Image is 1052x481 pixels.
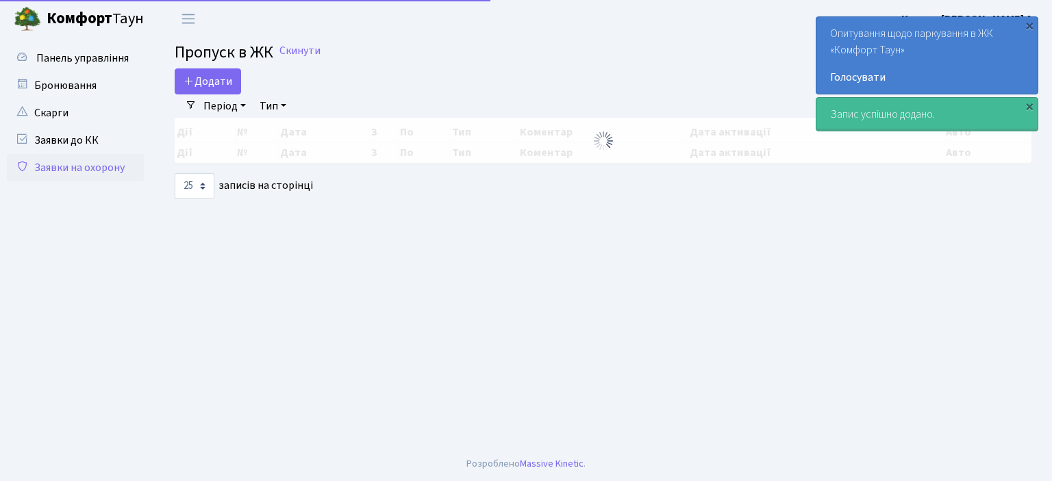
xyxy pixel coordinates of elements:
[198,94,251,118] a: Період
[1023,99,1036,113] div: ×
[901,12,1036,27] b: Цитрус [PERSON_NAME] А.
[47,8,144,31] span: Таун
[830,69,1024,86] a: Голосувати
[254,94,292,118] a: Тип
[7,44,144,72] a: Панель управління
[7,127,144,154] a: Заявки до КК
[279,44,321,57] a: Скинути
[47,8,112,29] b: Комфорт
[7,72,144,99] a: Бронювання
[7,99,144,127] a: Скарги
[466,456,586,471] div: Розроблено .
[184,74,232,89] span: Додати
[175,173,313,199] label: записів на сторінці
[816,98,1038,131] div: Запис успішно додано.
[7,154,144,181] a: Заявки на охорону
[1023,18,1036,32] div: ×
[36,51,129,66] span: Панель управління
[14,5,41,33] img: logo.png
[901,11,1036,27] a: Цитрус [PERSON_NAME] А.
[520,456,584,471] a: Massive Kinetic
[592,130,614,152] img: Обробка...
[175,173,214,199] select: записів на сторінці
[175,68,241,94] a: Додати
[175,40,273,64] span: Пропуск в ЖК
[816,17,1038,94] div: Опитування щодо паркування в ЖК «Комфорт Таун»
[171,8,205,30] button: Переключити навігацію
